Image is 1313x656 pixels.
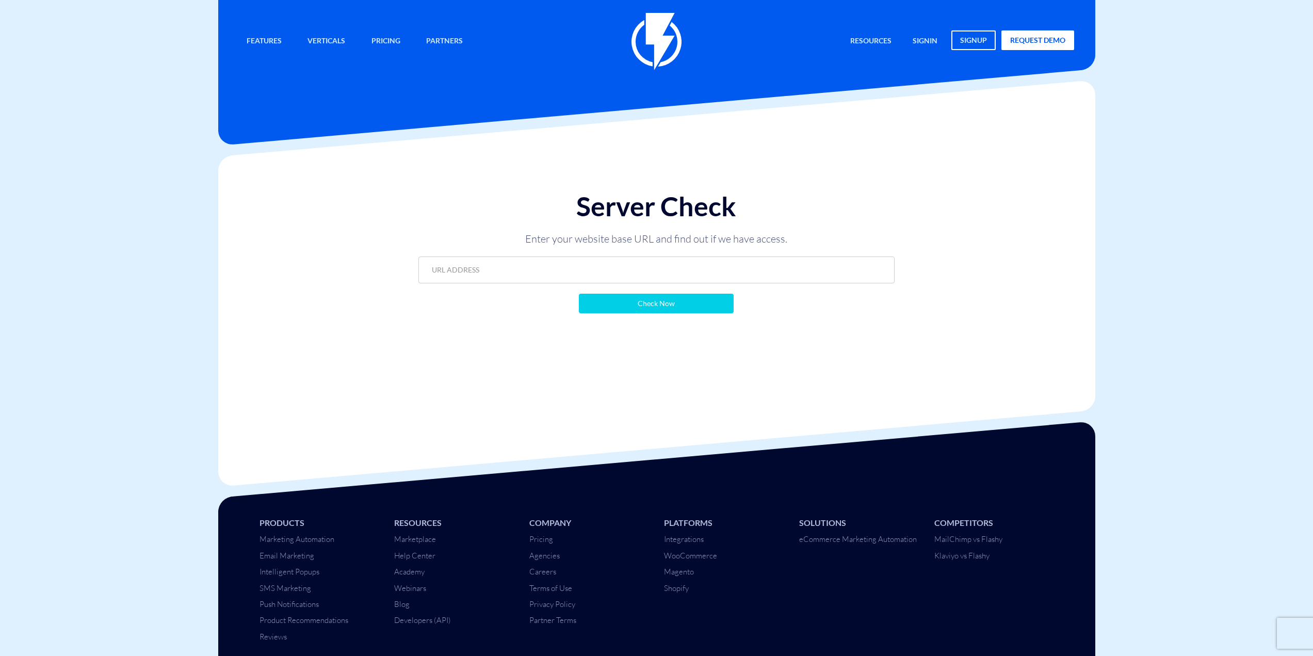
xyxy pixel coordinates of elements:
[394,517,514,529] li: Resources
[394,551,435,561] a: Help Center
[934,517,1054,529] li: Competitors
[260,583,311,593] a: SMS Marketing
[529,534,553,544] a: Pricing
[260,517,379,529] li: Products
[418,30,471,53] a: Partners
[951,30,996,50] a: signup
[1001,30,1074,50] a: request demo
[905,30,945,53] a: signin
[364,30,408,53] a: Pricing
[501,232,811,246] p: Enter your website base URL and find out if we have access.
[239,30,289,53] a: Features
[664,517,784,529] li: Platforms
[799,517,919,529] li: Solutions
[394,567,425,577] a: Academy
[260,534,334,544] a: Marketing Automation
[664,583,689,593] a: Shopify
[394,599,410,609] a: Blog
[394,615,451,625] a: Developers (API)
[529,567,556,577] a: Careers
[260,567,319,577] a: Intelligent Popups
[529,615,576,625] a: Partner Terms
[260,599,319,609] a: Push Notifications
[664,551,717,561] a: WooCommerce
[934,551,990,561] a: Klaviyo vs Flashy
[418,257,895,283] input: URL ADDRESS
[579,294,734,313] input: Check Now
[260,632,287,642] a: Reviews
[418,191,895,221] h1: Server Check
[799,534,917,544] a: eCommerce Marketing Automation
[300,30,353,53] a: Verticals
[529,551,560,561] a: Agencies
[934,534,1002,544] a: MailChimp vs Flashy
[529,517,649,529] li: Company
[842,30,899,53] a: Resources
[260,551,314,561] a: Email Marketing
[529,599,575,609] a: Privacy Policy
[529,583,572,593] a: Terms of Use
[394,534,436,544] a: Marketplace
[664,567,694,577] a: Magento
[260,615,348,625] a: Product Recommendations
[394,583,426,593] a: Webinars
[664,534,704,544] a: Integrations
